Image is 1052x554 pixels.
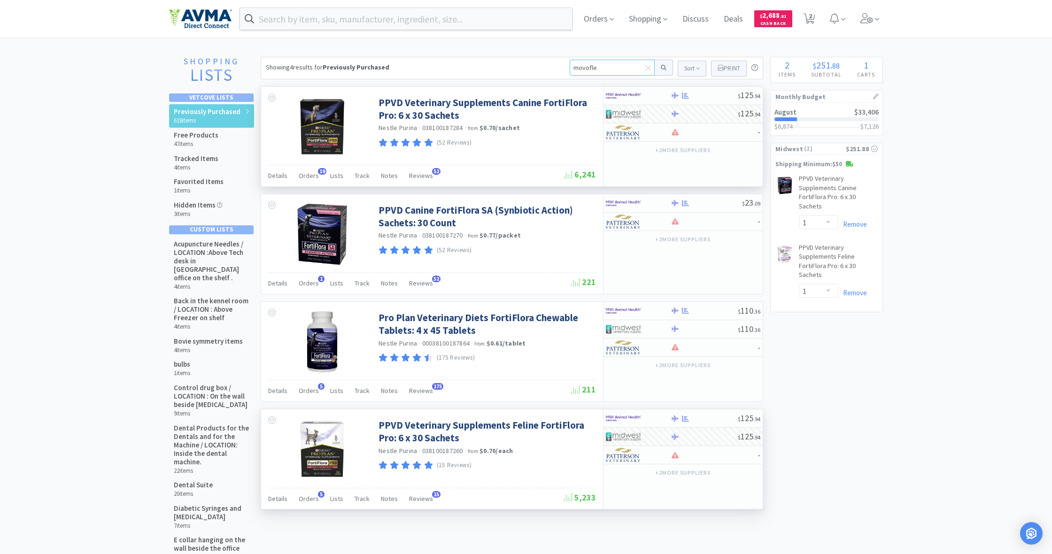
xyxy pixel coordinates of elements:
span: $ [738,92,741,100]
span: from [468,448,478,454]
input: Search by item, sku, manufacturer, ingredient, size... [240,8,572,30]
div: Showing 4 results for [266,62,389,72]
strong: Previously Purchased [323,63,389,71]
span: Track [355,494,370,503]
img: f6b2451649754179b5b4e0c70c3f7cb0_2.png [606,196,641,210]
button: +2more suppliers [650,144,716,157]
span: Reviews [409,494,433,503]
span: - [758,342,760,353]
p: Shipping Minimum: $50 [771,160,882,169]
span: · [464,231,466,240]
img: f5e969b455434c6296c6d81ef179fa71_3.png [606,448,641,462]
img: f5e969b455434c6296c6d81ef179fa71_3.png [606,215,641,229]
span: Lists [330,494,343,503]
span: Track [355,171,370,180]
h6: 1 items [174,187,224,194]
img: 69882a434e0e4031bbe9f5848a6232a8_398574.png [292,419,353,480]
h6: 4 items [174,346,243,354]
p: (52 Reviews) [437,138,472,148]
span: Details [268,171,287,180]
a: Remove [838,220,867,229]
span: Details [268,494,287,503]
h5: Free Products [174,131,218,139]
img: e4e33dab9f054f5782a47901c742baa9_102.png [169,9,232,29]
h6: 3 items [174,210,222,218]
span: from [468,125,478,131]
span: 88 [832,61,840,70]
span: - [758,126,760,137]
a: PPVD Veterinary Supplements Canine FortiFlora Pro: 6 x 30 Sachets [379,96,594,122]
span: . 94 [753,92,760,100]
img: 027cd357cb894ce49eb009ed92fd16ea_398556.png [292,96,353,157]
span: · [471,339,473,347]
h6: 1 items [174,369,190,377]
h3: $ [860,123,879,130]
span: Notes [381,494,398,503]
span: $ [813,61,816,70]
span: 125 [738,90,760,100]
span: Orders [299,279,319,287]
img: d0bcc3ac10054a068add1ee63f004f5d_386344.jpeg [775,176,794,195]
span: 125 [738,108,760,119]
h6: 4 items [174,283,249,291]
a: Remove [838,288,867,297]
h6: 20 items [174,490,213,498]
img: 1a66c446238e41d4b34fd84d75682738_386332.jpeg [775,245,794,264]
span: ( 2 ) [803,144,846,154]
h6: 9 items [174,410,249,417]
a: Nestle Purina [379,446,417,455]
span: 2,688 [760,11,787,20]
span: 2 [785,59,789,71]
h6: 4 items [174,323,249,331]
a: Free Products 47items [169,128,254,151]
span: Midwest [775,144,803,154]
span: Track [355,279,370,287]
span: 251 [816,59,830,71]
h6: 4 items [174,164,218,171]
span: 5 [318,383,325,390]
span: Reviews [409,279,433,287]
span: . 94 [753,415,760,423]
img: f6b2451649754179b5b4e0c70c3f7cb0_2.png [606,89,641,103]
strong: $0.70 / each [480,446,513,455]
h4: Subtotal [803,70,849,79]
span: from [468,232,478,239]
a: PPVD Veterinary Supplements Feline FortiFlora Pro: 6 x 30 Sachets [799,243,878,284]
h2: Lists [174,66,249,85]
a: PPVD Veterinary Supplements Feline FortiFlora Pro: 6 x 30 Sachets [379,419,594,445]
span: · [464,123,466,132]
h6: 47 items [174,140,218,148]
span: 110 [738,323,760,334]
span: Notes [381,386,398,395]
span: Notes [381,279,398,287]
h5: Back in the kennel room / LOCATION : Above Freezer on shelf [174,297,249,322]
span: · [464,446,466,455]
span: 15 [432,491,441,498]
span: . 36 [753,308,760,315]
input: Filter results... [570,60,655,76]
p: (15 Reviews) [437,461,472,470]
button: +2more suppliers [650,233,716,246]
a: Nestle Purina [379,123,417,132]
span: 52 [432,168,441,175]
span: 1 [864,59,868,71]
span: . 36 [753,326,760,333]
span: $ [738,415,741,423]
span: 038100187270 [422,231,463,239]
span: Reviews [409,171,433,180]
span: Lists [330,171,343,180]
div: $251.88 [846,144,878,154]
span: . 81 [780,13,787,19]
strong: $0.61 / tablet [487,339,526,347]
h5: bulbs [174,360,190,369]
h5: Diabetic Syringes and [MEDICAL_DATA] [174,504,249,521]
a: Deals [720,15,747,23]
span: 5 [318,491,325,498]
img: 3da26cce49f449e99001e805f3fe06bf_335810.jpeg [292,204,353,265]
h5: Bovie symmetry items [174,337,243,346]
strong: $0.77 / packet [480,231,521,239]
button: +2more suppliers [650,466,716,479]
span: · [418,339,420,347]
h4: Carts [849,70,882,79]
a: PPVD Veterinary Supplements Canine FortiFlora Pro: 6 x 30 Sachets [799,174,878,215]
